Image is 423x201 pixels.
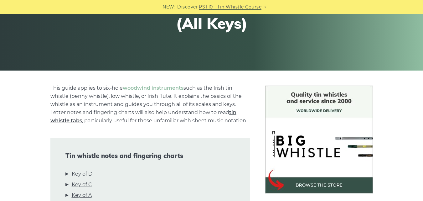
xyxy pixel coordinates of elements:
[72,191,92,199] a: Key of A
[177,3,198,11] span: Discover
[72,181,92,189] a: Key of C
[199,3,261,11] a: PST10 - Tin Whistle Course
[162,3,175,11] span: NEW:
[123,85,183,91] a: woodwind instruments
[265,86,373,193] img: BigWhistle Tin Whistle Store
[50,84,250,125] p: This guide applies to six-hole such as the Irish tin whistle (penny whistle), low whistle, or Iri...
[72,170,92,178] a: Key of D
[65,152,235,160] span: Tin whistle notes and fingering charts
